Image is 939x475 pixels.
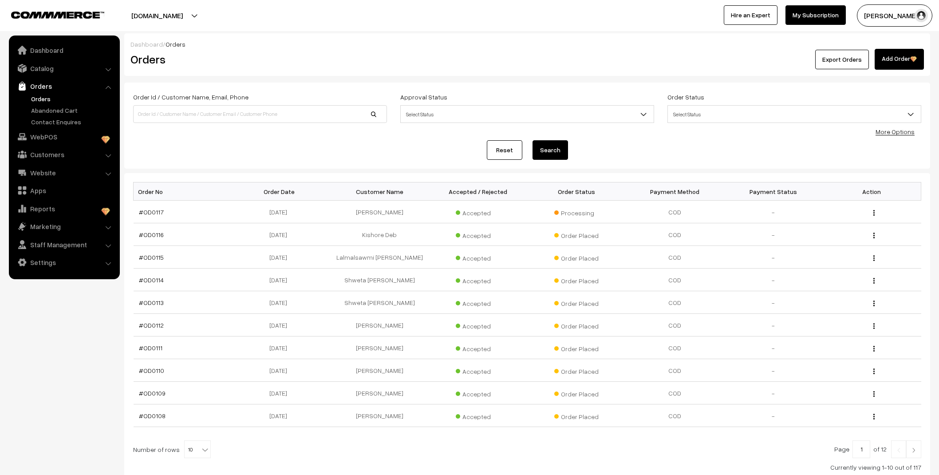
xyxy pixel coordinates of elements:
td: Kishore Deb [330,223,429,246]
a: Settings [11,254,117,270]
div: Currently viewing 1-10 out of 117 [133,463,921,472]
span: Order Placed [554,342,599,353]
td: [DATE] [232,336,330,359]
label: Approval Status [400,92,447,102]
a: Dashboard [11,42,117,58]
th: Order Status [527,182,626,201]
button: [DOMAIN_NAME] [100,4,214,27]
label: Order Id / Customer Name, Email, Phone [133,92,249,102]
img: Menu [873,301,875,306]
td: [DATE] [232,314,330,336]
a: #OD0116 [139,231,164,238]
th: Action [823,182,921,201]
span: Select Status [667,105,921,123]
td: - [724,359,823,382]
span: Accepted [456,387,500,399]
span: Order Placed [554,364,599,376]
span: Accepted [456,206,500,218]
td: COD [626,404,724,427]
td: COD [626,291,724,314]
span: 10 [184,440,211,458]
td: [PERSON_NAME] [330,382,429,404]
a: Marketing [11,218,117,234]
td: COD [626,269,724,291]
img: Menu [873,414,875,420]
span: Accepted [456,274,500,285]
img: Menu [873,210,875,216]
span: Accepted [456,319,500,331]
span: Accepted [456,410,500,421]
a: Hire an Expert [724,5,777,25]
img: Right [910,447,918,453]
a: Orders [29,94,117,103]
a: Staff Management [11,237,117,253]
img: Menu [873,278,875,284]
a: #OD0111 [139,344,162,352]
a: Reset [487,140,522,160]
td: - [724,291,823,314]
span: Accepted [456,297,500,308]
button: Export Orders [815,50,869,69]
button: [PERSON_NAME] [857,4,932,27]
td: COD [626,223,724,246]
td: Lalmalsawmi [PERSON_NAME] [330,246,429,269]
a: #OD0113 [139,299,164,306]
td: [PERSON_NAME] [330,314,429,336]
td: COD [626,336,724,359]
td: [DATE] [232,359,330,382]
th: Order Date [232,182,330,201]
a: Reports [11,201,117,217]
a: Website [11,165,117,181]
label: Order Status [667,92,704,102]
img: user [915,9,928,22]
span: Orders [166,40,185,48]
th: Payment Status [724,182,823,201]
td: - [724,382,823,404]
span: Accepted [456,251,500,263]
th: Customer Name [330,182,429,201]
img: Menu [873,255,875,261]
span: Select Status [400,105,654,123]
button: Search [533,140,568,160]
div: / [130,40,924,49]
span: Accepted [456,229,500,240]
img: Menu [873,323,875,329]
span: Order Placed [554,387,599,399]
input: Order Id / Customer Name / Customer Email / Customer Phone [133,105,387,123]
td: [DATE] [232,404,330,427]
a: Orders [11,78,117,94]
span: of 12 [873,445,887,453]
a: #OD0112 [139,321,164,329]
span: Accepted [456,364,500,376]
img: Menu [873,346,875,352]
a: Dashboard [130,40,163,48]
td: - [724,314,823,336]
th: Payment Method [626,182,724,201]
td: - [724,336,823,359]
td: COD [626,359,724,382]
a: Customers [11,146,117,162]
td: [DATE] [232,291,330,314]
a: Contact Enquires [29,117,117,127]
span: Order Placed [554,229,599,240]
img: Menu [873,391,875,397]
a: #OD0115 [139,253,164,261]
img: Menu [873,368,875,374]
h2: Orders [130,52,386,66]
td: [PERSON_NAME] [330,359,429,382]
th: Order No [134,182,232,201]
td: Shweta [PERSON_NAME] [330,291,429,314]
td: COD [626,201,724,223]
span: Order Placed [554,251,599,263]
span: Number of rows [133,445,180,454]
td: - [724,246,823,269]
td: COD [626,246,724,269]
td: - [724,223,823,246]
td: [PERSON_NAME] [330,404,429,427]
span: Processing [554,206,599,218]
a: #OD0109 [139,389,166,397]
th: Accepted / Rejected [429,182,527,201]
td: [DATE] [232,269,330,291]
a: #OD0114 [139,276,164,284]
a: Abandoned Cart [29,106,117,115]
